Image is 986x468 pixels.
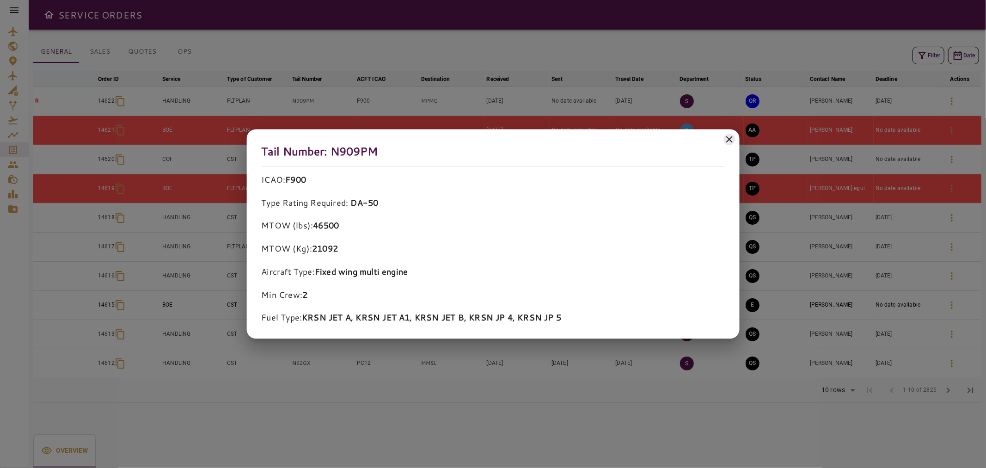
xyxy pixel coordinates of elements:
[351,197,379,209] b: DA-50
[261,289,725,301] p: Min Crew:
[261,144,725,166] h5: Tail Number: N909PM
[313,220,339,232] b: 46500
[261,197,725,209] p: Type Rating Required:
[315,265,408,277] b: Fixed wing multi engine
[312,243,338,255] b: 21092
[261,243,725,255] p: MTOW (Kg):
[261,312,725,324] p: Fuel Type:
[261,174,725,186] p: ICAO:
[302,289,307,301] b: 2
[285,173,306,185] b: F900
[302,312,561,324] b: KRSN JET A, KRSN JET A1, KRSN JET B, KRSN JP 4, KRSN JP 5
[261,220,725,232] p: MTOW (lbs):
[261,266,725,278] p: Aircraft Type:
